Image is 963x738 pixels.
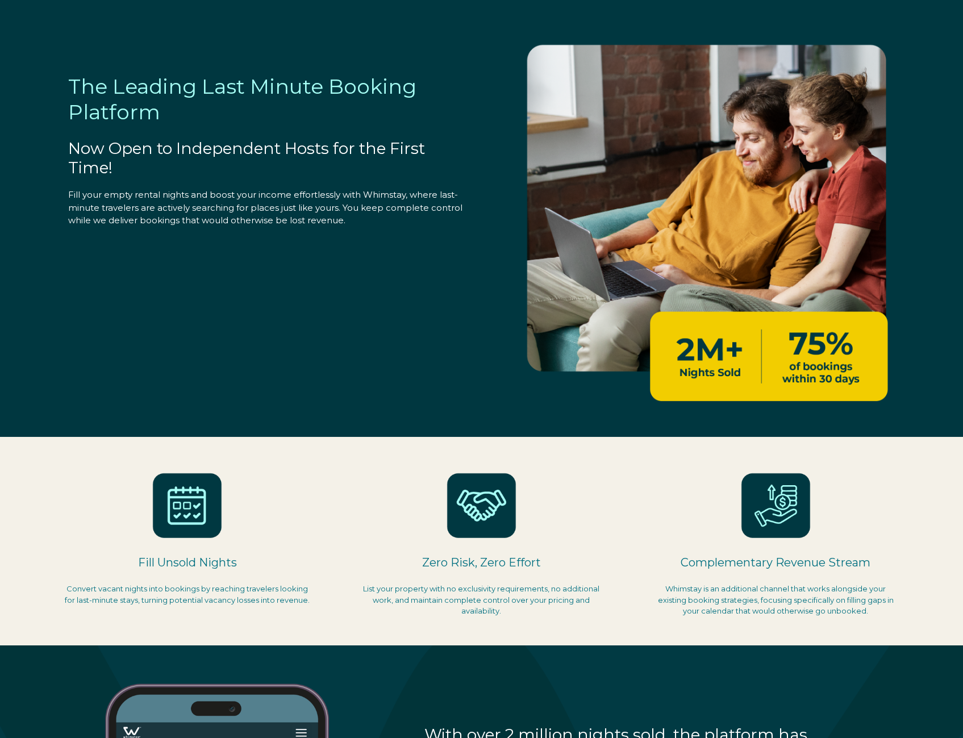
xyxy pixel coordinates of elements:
span: Complementary Revenue Stream [681,556,870,569]
img: header [504,23,906,422]
span: List your property with no exclusivity requirements, no additional work, and maintain complete co... [363,584,599,615]
span: Fill your empty rental nights and boost your income effortlessly with Whimstay, where last-minute... [68,189,462,226]
span: Zero Risk, Zero Effort [422,556,541,569]
span: Convert vacant nights into bookings by reaching travelers looking for last-minute stays, turning ... [65,584,310,604]
span: Whimstay is an additional channel that works alongside your existing booking strategies, focusing... [658,584,894,615]
img: icon-43 [674,465,878,546]
img: icon-44 [380,465,583,546]
span: Fill Unsold Nights [138,556,237,569]
img: i2 [85,465,289,546]
span: The Leading Last Minute Booking Platform [68,74,416,124]
span: Now Open to Independent Hosts for the First Time! [68,139,425,177]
